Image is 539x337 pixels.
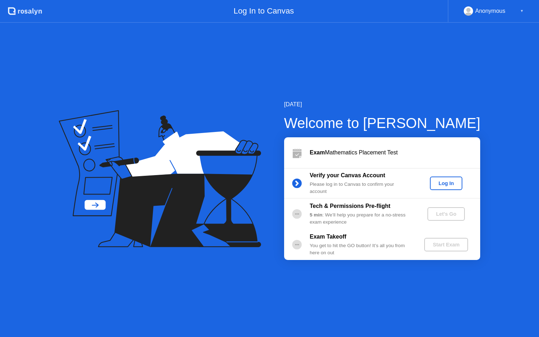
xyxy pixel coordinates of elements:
[310,242,412,257] div: You get to hit the GO button! It’s all you from here on out
[310,234,346,240] b: Exam Takeoff
[310,148,480,157] div: Mathematics Placement Test
[310,203,390,209] b: Tech & Permissions Pre-flight
[433,180,460,186] div: Log In
[427,207,465,221] button: Let's Go
[424,238,468,251] button: Start Exam
[430,177,462,190] button: Log In
[310,211,412,226] div: : We’ll help you prepare for a no-stress exam experience
[475,6,505,16] div: Anonymous
[284,112,481,134] div: Welcome to [PERSON_NAME]
[427,242,465,247] div: Start Exam
[310,212,323,218] b: 5 min
[520,6,524,16] div: ▼
[430,211,462,217] div: Let's Go
[284,100,481,109] div: [DATE]
[310,149,325,155] b: Exam
[310,181,412,195] div: Please log in to Canvas to confirm your account
[310,172,385,178] b: Verify your Canvas Account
